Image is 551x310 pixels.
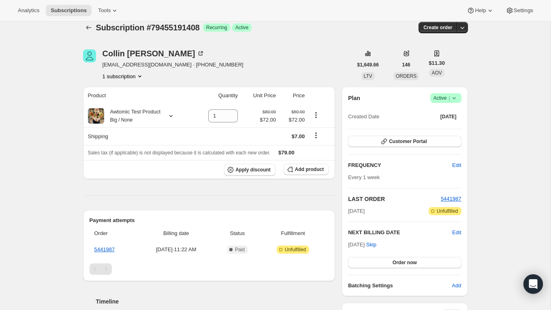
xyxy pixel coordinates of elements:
button: Customer Portal [348,136,461,147]
span: $1,649.66 [357,62,379,68]
span: $7.00 [292,133,305,139]
button: Analytics [13,5,44,16]
span: Settings [514,7,533,14]
button: Skip [361,238,381,251]
span: AOV [431,70,442,76]
div: Awtomic Test Product [104,108,161,124]
a: 5441987 [94,246,115,252]
span: [DATE] · [348,242,376,248]
small: $80.00 [263,109,276,114]
button: Order now [348,257,461,268]
span: Unfulfilled [437,208,458,214]
button: 5441987 [441,195,461,203]
span: Active [434,94,458,102]
span: Apply discount [235,167,271,173]
span: Analytics [18,7,39,14]
span: Customer Portal [389,138,427,145]
span: Add [452,282,461,290]
h2: Plan [348,94,360,102]
a: 5441987 [441,196,461,202]
button: Subscriptions [46,5,92,16]
button: Shipping actions [310,131,322,140]
h2: Payment attempts [90,216,329,224]
span: Add product [295,166,324,173]
img: product img [88,108,104,124]
button: Add product [284,164,329,175]
th: Product [83,87,193,105]
button: Edit [447,159,466,172]
small: $80.00 [291,109,305,114]
span: Fulfillment [262,229,324,237]
span: Unfulfilled [285,246,306,253]
span: 146 [402,62,410,68]
span: | [448,95,450,101]
span: [DATE] [440,113,457,120]
button: Product actions [103,72,144,80]
button: $1,649.66 [352,59,384,71]
span: Edit [452,161,461,169]
span: Created Date [348,113,379,121]
span: Create order [423,24,452,31]
span: $72.00 [260,116,276,124]
span: [DATE] [348,207,365,215]
button: Product actions [310,111,322,120]
span: Status [218,229,257,237]
nav: Pagination [90,263,329,275]
span: Paid [235,246,245,253]
span: [EMAIL_ADDRESS][DOMAIN_NAME] · [PHONE_NUMBER] [103,61,243,69]
button: 146 [397,59,415,71]
span: Collin McMahon [83,49,96,62]
button: Tools [93,5,124,16]
button: [DATE] [436,111,461,122]
span: Order now [393,259,417,266]
h2: Timeline [96,297,335,306]
span: $11.30 [429,59,445,67]
span: Skip [366,241,376,249]
button: Create order [419,22,457,33]
th: Price [278,87,307,105]
span: ORDERS [396,73,416,79]
small: Big / None [110,117,133,123]
h2: LAST ORDER [348,195,441,203]
th: Shipping [83,127,193,145]
span: Every 1 week [348,174,380,180]
span: Subscription #79455191408 [96,23,200,32]
span: [DATE] · 11:22 AM [140,246,213,254]
span: Help [475,7,486,14]
span: Active [235,24,249,31]
span: $72.00 [281,116,305,124]
span: Billing date [140,229,213,237]
h2: NEXT BILLING DATE [348,229,452,237]
h2: FREQUENCY [348,161,452,169]
button: Apply discount [224,164,275,176]
div: Open Intercom Messenger [523,274,543,294]
button: Subscriptions [83,22,94,33]
button: Add [447,279,466,292]
span: $79.00 [278,150,295,156]
th: Order [90,224,137,242]
button: Edit [452,229,461,237]
span: Sales tax (if applicable) is not displayed because it is calculated with each new order. [88,150,271,156]
h6: Batching Settings [348,282,452,290]
th: Unit Price [240,87,278,105]
span: LTV [364,73,372,79]
span: Recurring [206,24,227,31]
span: Tools [98,7,111,14]
th: Quantity [193,87,240,105]
span: Subscriptions [51,7,87,14]
button: Settings [501,5,538,16]
button: Help [462,5,499,16]
div: Collin [PERSON_NAME] [103,49,205,58]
